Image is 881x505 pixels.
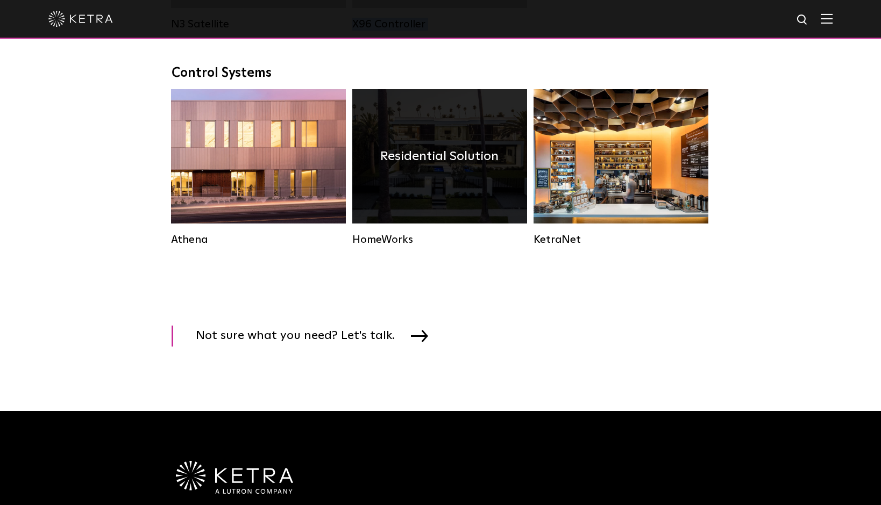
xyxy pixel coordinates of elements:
[534,233,708,246] div: KetraNet
[172,326,442,347] a: Not sure what you need? Let's talk.
[352,89,527,245] a: HomeWorks Residential Solution
[171,89,346,245] a: Athena Commercial Solution
[172,66,709,81] div: Control Systems
[380,146,499,167] h4: Residential Solution
[176,461,293,494] img: Ketra-aLutronCo_White_RGB
[534,89,708,245] a: KetraNet Legacy System
[411,330,428,342] img: arrow
[196,326,411,347] span: Not sure what you need? Let's talk.
[352,233,527,246] div: HomeWorks
[171,233,346,246] div: Athena
[796,13,809,27] img: search icon
[48,11,113,27] img: ketra-logo-2019-white
[821,13,833,24] img: Hamburger%20Nav.svg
